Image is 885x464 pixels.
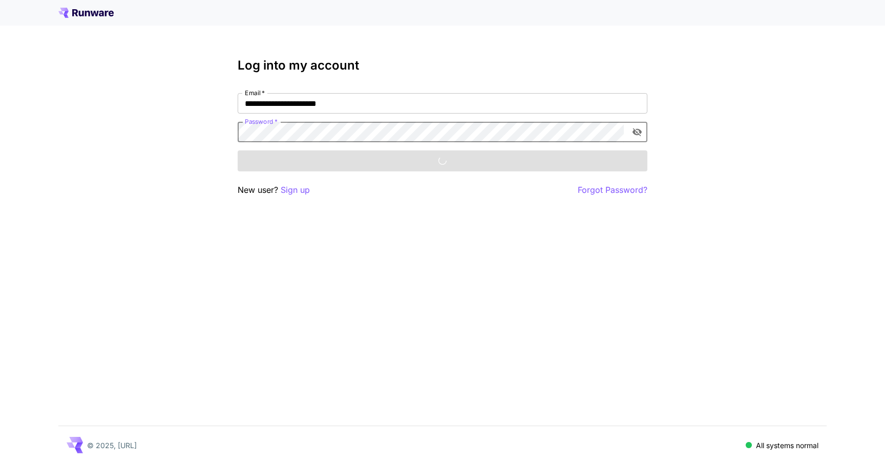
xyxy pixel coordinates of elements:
button: toggle password visibility [628,123,646,141]
label: Email [245,89,265,97]
h3: Log into my account [238,58,647,73]
button: Forgot Password? [578,184,647,196]
button: Sign up [281,184,310,196]
p: New user? [238,184,310,196]
p: © 2025, [URL] [87,440,137,451]
p: All systems normal [756,440,818,451]
label: Password [245,117,278,126]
